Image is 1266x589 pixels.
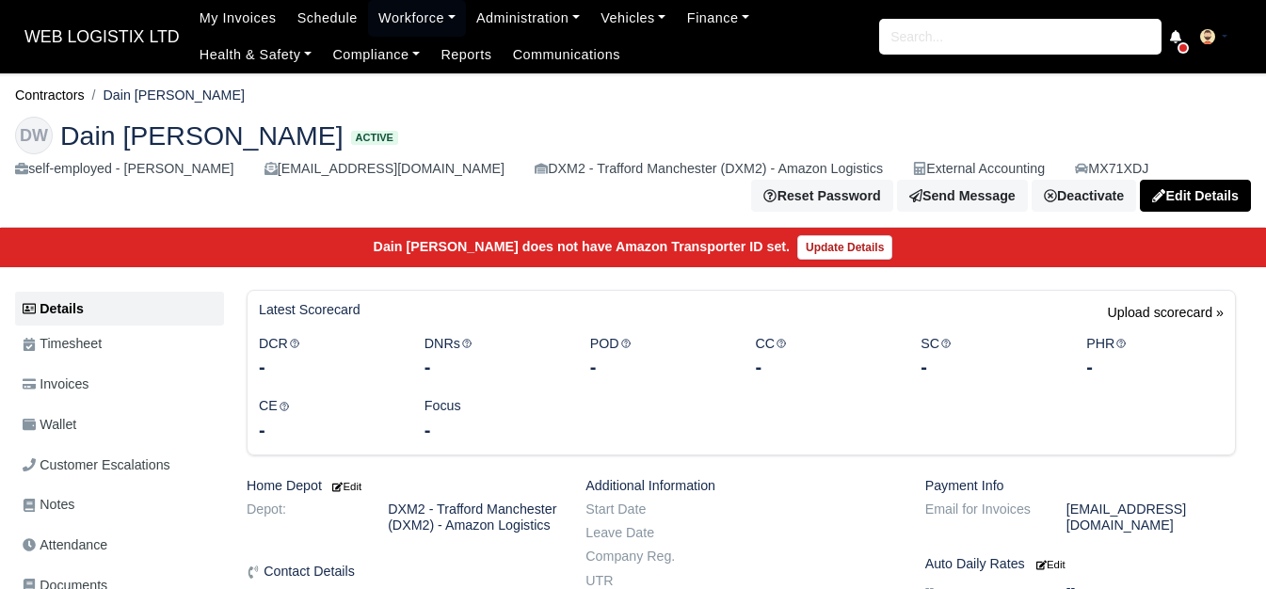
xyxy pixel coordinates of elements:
a: Wallet [15,406,224,443]
a: Health & Safety [189,37,323,73]
div: - [590,354,728,380]
dt: Company Reg. [571,549,713,565]
div: Dain Keith Wareing [1,102,1265,228]
h6: Latest Scorecard [259,302,361,318]
a: Communications [503,37,632,73]
dd: [EMAIL_ADDRESS][DOMAIN_NAME] [1052,501,1250,533]
span: Invoices [23,374,88,395]
div: - [259,417,396,443]
dt: Depot: [232,501,374,533]
div: POD [576,333,742,381]
h6: Additional Information [585,478,896,494]
div: - [259,354,396,380]
h6: Payment Info [925,478,1236,494]
small: Edit [329,481,361,492]
div: DNRs [410,333,576,381]
div: self-employed - [PERSON_NAME] [15,158,234,180]
div: - [1086,354,1224,380]
div: CC [741,333,906,381]
a: Deactivate [1032,180,1136,212]
div: PHR [1072,333,1238,381]
div: - [425,354,562,380]
div: - [755,354,892,380]
dt: Start Date [571,501,713,517]
span: Wallet [23,414,76,436]
dt: UTR [571,573,713,589]
h6: Home Depot [247,478,557,494]
a: Compliance [322,37,430,73]
a: Invoices [15,366,224,403]
a: Edit Details [1140,180,1251,212]
div: - [921,354,1058,380]
a: Reports [430,37,502,73]
div: CE [245,395,410,443]
div: DXM2 - Trafford Manchester (DXM2) - Amazon Logistics [535,158,883,180]
a: Send Message [897,180,1028,212]
div: [EMAIL_ADDRESS][DOMAIN_NAME] [264,158,505,180]
dt: Leave Date [571,525,713,541]
a: Timesheet [15,326,224,362]
a: Details [15,292,224,326]
a: Update Details [797,235,892,260]
span: Customer Escalations [23,454,170,476]
div: External Accounting [913,158,1045,180]
span: WEB LOGISTIX LTD [15,18,189,56]
button: Reset Password [751,180,892,212]
span: Active [351,131,398,145]
dd: DXM2 - Trafford Manchester (DXM2) - Amazon Logistics [374,501,571,533]
a: MX71XDJ [1075,158,1148,180]
a: Attendance [15,527,224,564]
a: Notes [15,486,224,523]
small: Edit [1036,559,1066,570]
a: Contractors [15,88,85,103]
a: Edit [1033,556,1066,571]
input: Search... [879,19,1162,55]
h6: Auto Daily Rates [925,556,1236,572]
a: Edit [329,478,361,493]
a: Customer Escalations [15,447,224,484]
span: Notes [23,494,74,516]
a: WEB LOGISTIX LTD [15,19,189,56]
div: - [425,417,562,443]
dt: Email for Invoices [911,501,1052,533]
iframe: Chat Widget [1172,499,1266,589]
a: Upload scorecard » [1108,302,1224,333]
div: DW [15,117,53,154]
span: Dain [PERSON_NAME] [60,122,344,149]
span: Attendance [23,534,107,556]
div: DCR [245,333,410,381]
span: Timesheet [23,333,102,355]
div: Focus [410,395,576,443]
div: SC [906,333,1072,381]
li: Dain [PERSON_NAME] [85,85,245,106]
h6: Contact Details [247,564,557,580]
